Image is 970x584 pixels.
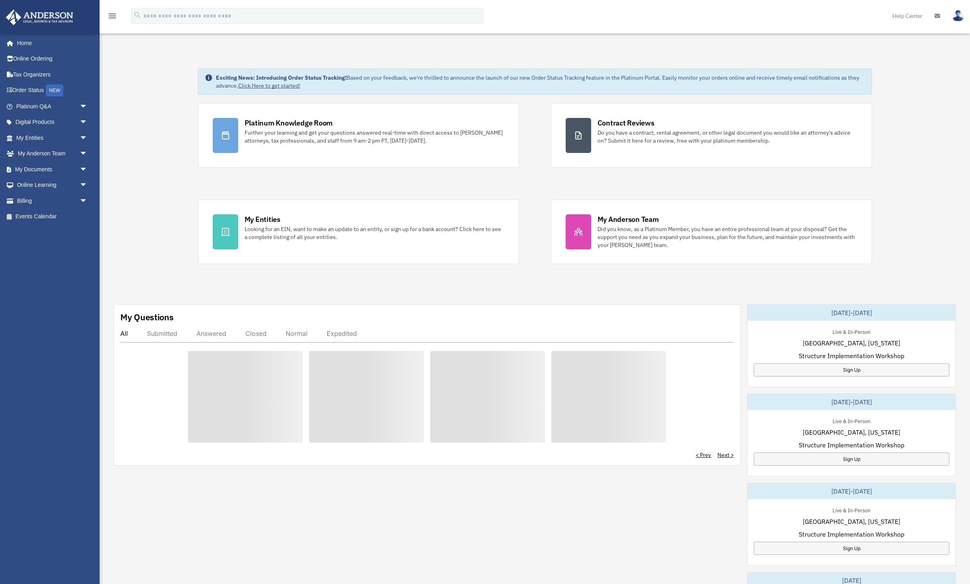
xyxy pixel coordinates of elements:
[80,98,96,115] span: arrow_drop_down
[216,74,347,81] strong: Exciting News: Introducing Order Status Tracking!
[696,451,711,459] a: < Prev
[799,351,904,361] span: Structure Implementation Workshop
[803,517,900,526] span: [GEOGRAPHIC_DATA], [US_STATE]
[286,329,308,337] div: Normal
[80,130,96,146] span: arrow_drop_down
[803,427,900,437] span: [GEOGRAPHIC_DATA], [US_STATE]
[245,329,267,337] div: Closed
[80,177,96,194] span: arrow_drop_down
[6,51,100,67] a: Online Ordering
[952,10,964,22] img: User Pic
[754,453,949,466] a: Sign Up
[6,161,100,177] a: My Documentsarrow_drop_down
[245,214,280,224] div: My Entities
[327,329,357,337] div: Expedited
[6,98,100,114] a: Platinum Q&Aarrow_drop_down
[6,67,100,82] a: Tax Organizers
[598,214,659,224] div: My Anderson Team
[6,177,100,193] a: Online Learningarrow_drop_down
[598,225,857,249] div: Did you know, as a Platinum Member, you have an entire professional team at your disposal? Get th...
[198,200,519,264] a: My Entities Looking for an EIN, want to make an update to an entity, or sign up for a bank accoun...
[6,114,100,130] a: Digital Productsarrow_drop_down
[551,103,872,168] a: Contract Reviews Do you have a contract, rental agreement, or other legal document you would like...
[826,506,877,514] div: Live & In-Person
[598,118,655,128] div: Contract Reviews
[80,114,96,131] span: arrow_drop_down
[196,329,226,337] div: Answered
[826,327,877,335] div: Live & In-Person
[133,11,142,20] i: search
[6,209,100,225] a: Events Calendar
[198,103,519,168] a: Platinum Knowledge Room Further your learning and get your questions answered real-time with dire...
[6,193,100,209] a: Billingarrow_drop_down
[46,84,63,96] div: NEW
[4,10,76,25] img: Anderson Advisors Platinum Portal
[245,118,333,128] div: Platinum Knowledge Room
[747,305,956,321] div: [DATE]-[DATE]
[717,451,734,459] a: Next >
[147,329,177,337] div: Submitted
[238,82,300,89] a: Click Here to get started!
[80,146,96,162] span: arrow_drop_down
[108,14,117,21] a: menu
[799,529,904,539] span: Structure Implementation Workshop
[120,311,174,323] div: My Questions
[6,82,100,99] a: Order StatusNEW
[120,329,128,337] div: All
[754,542,949,555] a: Sign Up
[747,394,956,410] div: [DATE]-[DATE]
[6,130,100,146] a: My Entitiesarrow_drop_down
[799,440,904,450] span: Structure Implementation Workshop
[754,363,949,376] a: Sign Up
[826,416,877,425] div: Live & In-Person
[598,129,857,145] div: Do you have a contract, rental agreement, or other legal document you would like an attorney's ad...
[747,483,956,499] div: [DATE]-[DATE]
[245,225,504,241] div: Looking for an EIN, want to make an update to an entity, or sign up for a bank account? Click her...
[551,200,872,264] a: My Anderson Team Did you know, as a Platinum Member, you have an entire professional team at your...
[80,161,96,178] span: arrow_drop_down
[6,146,100,162] a: My Anderson Teamarrow_drop_down
[80,193,96,209] span: arrow_drop_down
[245,129,504,145] div: Further your learning and get your questions answered real-time with direct access to [PERSON_NAM...
[803,338,900,348] span: [GEOGRAPHIC_DATA], [US_STATE]
[6,35,96,51] a: Home
[216,74,865,90] div: Based on your feedback, we're thrilled to announce the launch of our new Order Status Tracking fe...
[108,11,117,21] i: menu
